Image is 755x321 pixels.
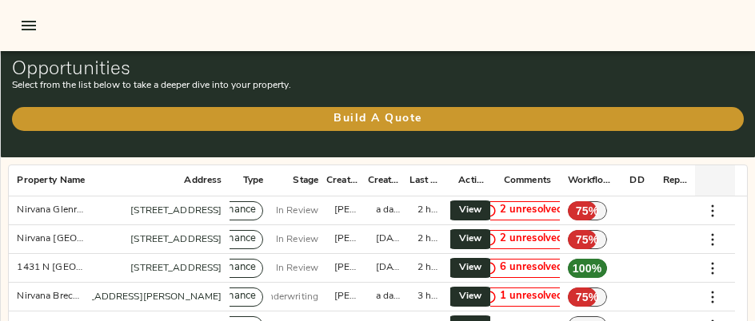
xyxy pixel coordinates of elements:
div: a day ago [376,290,401,303]
a: View [445,287,496,307]
span: % [589,232,599,248]
div: Comments [490,165,559,196]
div: Address [92,165,230,196]
span: % [592,260,602,276]
div: Type [243,165,264,196]
div: Address [184,165,222,196]
span: 6 unresolved [493,260,570,275]
button: Build A Quote [12,107,744,131]
div: zach@fulcrumlendingcorp.com [334,232,360,246]
span: 2 unresolved [493,203,570,218]
a: View [445,258,496,278]
div: 1431 N Milwaukee [17,261,83,275]
div: zach@fulcrumlendingcorp.com [334,290,360,303]
div: 1 unresolved [480,287,571,307]
div: Stage [271,165,326,196]
p: 75 [568,201,607,220]
a: [STREET_ADDRESS][PERSON_NAME] [52,292,222,302]
div: 2 hours ago [417,232,443,246]
div: a day ago [376,204,401,217]
span: View [461,260,480,276]
p: In Underwriting [250,290,318,304]
span: View [461,288,480,305]
div: Created [368,165,409,196]
div: Created By [326,165,360,196]
a: View [445,229,496,249]
div: Report [655,165,695,196]
span: View [461,202,480,219]
a: [STREET_ADDRESS] [130,264,222,273]
div: 2 days ago [376,232,401,246]
div: 2 hours ago [417,204,443,217]
div: 2 hours ago [417,261,443,275]
span: % [589,203,599,219]
div: Comments [504,165,551,196]
span: refinance [206,232,262,247]
div: Workflow Progress [560,165,615,196]
h1: Opportunities [12,56,744,78]
div: Actions [458,165,487,196]
div: Workflow Progress [568,165,615,196]
span: View [461,231,480,248]
div: 2 unresolved [480,201,571,220]
p: 75 [568,287,607,307]
div: Created By [326,165,368,196]
div: DD [615,165,655,196]
div: Last Updated [409,165,443,196]
a: [STREET_ADDRESS] [130,235,222,244]
div: Nirvana Laurel Springs [17,232,83,246]
span: refinance [206,203,262,218]
p: In Review [276,204,318,218]
div: zach@fulcrumlendingcorp.com [334,261,360,275]
div: zach@fulcrumlendingcorp.com [334,204,360,217]
a: [STREET_ADDRESS] [130,206,222,216]
div: Nirvana Breckenridge [17,290,83,303]
div: Report [663,165,692,196]
p: 100 [568,259,607,278]
div: 2 months ago [376,261,401,275]
div: Property Name [17,165,85,196]
div: Property Name [9,165,91,196]
div: Stage [293,165,318,196]
span: refinance [206,289,262,304]
p: In Review [276,261,318,275]
span: 2 unresolved [493,232,570,247]
div: 3 hours ago [417,290,443,303]
div: Last Updated [409,165,451,196]
p: Select from the list below to take a deeper dive into your property. [12,78,744,93]
span: % [589,289,599,305]
span: refinance [206,260,262,275]
a: View [445,200,496,220]
div: Type [230,165,271,196]
div: Actions [450,165,490,196]
div: Created [368,165,401,196]
p: 75 [568,230,607,249]
button: open drawer [10,6,48,45]
p: In Review [276,232,318,247]
span: Build A Quote [28,109,728,129]
div: Nirvana Glenrose [17,204,83,217]
div: 6 unresolved [480,259,571,278]
span: 1 unresolved [493,289,570,304]
div: 2 unresolved [480,230,571,249]
div: DD [629,165,644,196]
